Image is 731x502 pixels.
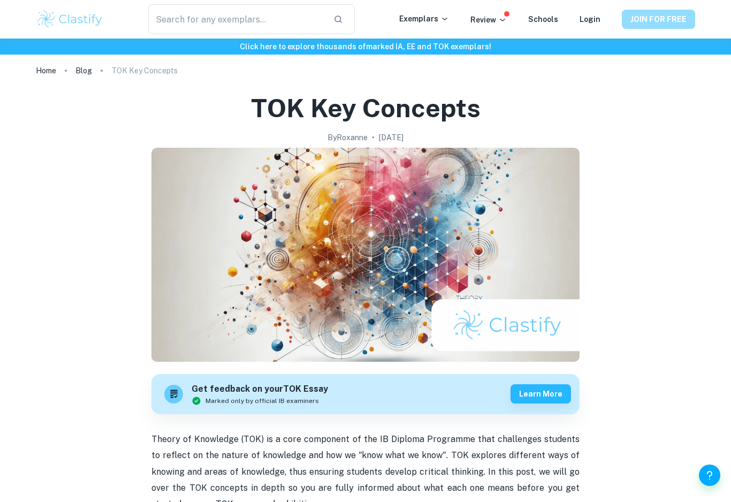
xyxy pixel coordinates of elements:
[622,10,695,29] button: JOIN FOR FREE
[36,9,104,30] img: Clastify logo
[192,383,328,396] h6: Get feedback on your TOK Essay
[399,13,449,25] p: Exemplars
[36,63,56,78] a: Home
[528,15,558,24] a: Schools
[511,384,571,404] button: Learn more
[151,148,580,362] img: TOK Key Concepts cover image
[111,65,178,77] p: TOK Key Concepts
[580,15,600,24] a: Login
[470,14,507,26] p: Review
[75,63,92,78] a: Blog
[372,132,375,143] p: •
[699,465,720,486] button: Help and Feedback
[2,41,729,52] h6: Click here to explore thousands of marked IA, EE and TOK exemplars !
[251,91,481,125] h1: TOK Key Concepts
[328,132,368,143] h2: By Roxanne
[205,396,319,406] span: Marked only by official IB examiners
[148,4,325,34] input: Search for any exemplars...
[379,132,403,143] h2: [DATE]
[151,374,580,414] a: Get feedback on yourTOK EssayMarked only by official IB examinersLearn more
